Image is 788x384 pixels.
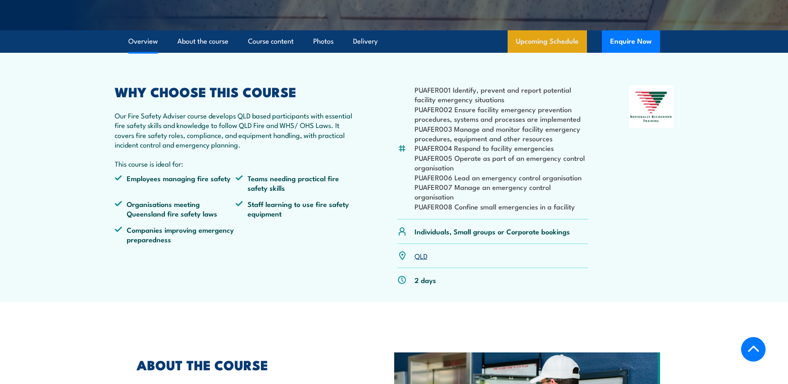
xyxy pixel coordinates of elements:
[415,251,427,261] a: QLD
[415,153,589,172] li: PUAFER005 Operate as part of an emergency control organisation
[415,172,589,182] li: PUAFER006 Lead an emergency control organisation
[115,159,357,168] p: This course is ideal for:
[313,30,334,52] a: Photos
[508,30,587,53] a: Upcoming Schedule
[236,173,357,193] li: Teams needing practical fire safety skills
[128,30,158,52] a: Overview
[115,199,236,219] li: Organisations meeting Queensland fire safety laws
[115,86,357,97] h2: WHY CHOOSE THIS COURSE
[115,225,236,244] li: Companies improving emergency preparedness
[115,111,357,150] p: Our Fire Safety Adviser course develops QLD based participants with essential fire safety skills ...
[236,199,357,219] li: Staff learning to use fire safety equipment
[415,182,589,202] li: PUAFER007 Manage an emergency control organisation
[629,86,674,128] img: Nationally Recognised Training logo.
[415,104,589,124] li: PUAFER002 Ensure facility emergency prevention procedures, systems and processes are implemented
[353,30,378,52] a: Delivery
[248,30,294,52] a: Course content
[415,202,589,211] li: PUAFER008 Confine small emergencies in a facility
[415,124,589,143] li: PUAFER003 Manage and monitor facility emergency procedures, equipment and other resources
[137,359,356,370] h2: ABOUT THE COURSE
[415,143,589,153] li: PUAFER004 Respond to facility emergencies
[602,30,660,53] button: Enquire Now
[415,85,589,104] li: PUAFER001 Identify, prevent and report potential facility emergency situations
[177,30,228,52] a: About the course
[115,173,236,193] li: Employees managing fire safety
[415,226,570,236] p: Individuals, Small groups or Corporate bookings
[415,275,436,285] p: 2 days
